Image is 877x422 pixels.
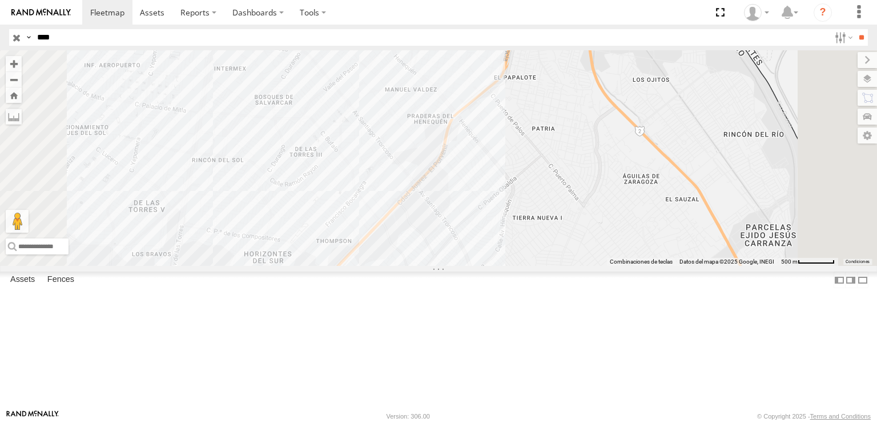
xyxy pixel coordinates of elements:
span: 500 m [781,258,798,265]
button: Arrastra el hombrecito naranja al mapa para abrir Street View [6,210,29,233]
div: Version: 306.00 [387,413,430,420]
button: Combinaciones de teclas [610,258,673,266]
button: Zoom Home [6,87,22,103]
a: Visit our Website [6,411,59,422]
button: Zoom in [6,56,22,71]
button: Zoom out [6,71,22,87]
img: rand-logo.svg [11,9,71,17]
i: ? [814,3,832,22]
label: Hide Summary Table [857,272,868,288]
label: Dock Summary Table to the Left [834,272,845,288]
label: Assets [5,272,41,288]
label: Measure [6,109,22,125]
label: Search Filter Options [830,29,855,46]
a: Terms and Conditions [810,413,871,420]
div: foxconn f [740,4,773,21]
label: Fences [42,272,80,288]
label: Search Query [24,29,33,46]
span: Datos del mapa ©2025 Google, INEGI [679,258,774,265]
label: Map Settings [858,128,877,144]
a: Condiciones (se abre en una nueva pestaña) [846,259,870,264]
label: Dock Summary Table to the Right [845,272,856,288]
div: © Copyright 2025 - [757,413,871,420]
button: Escala del mapa: 500 m por 61 píxeles [778,258,838,266]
